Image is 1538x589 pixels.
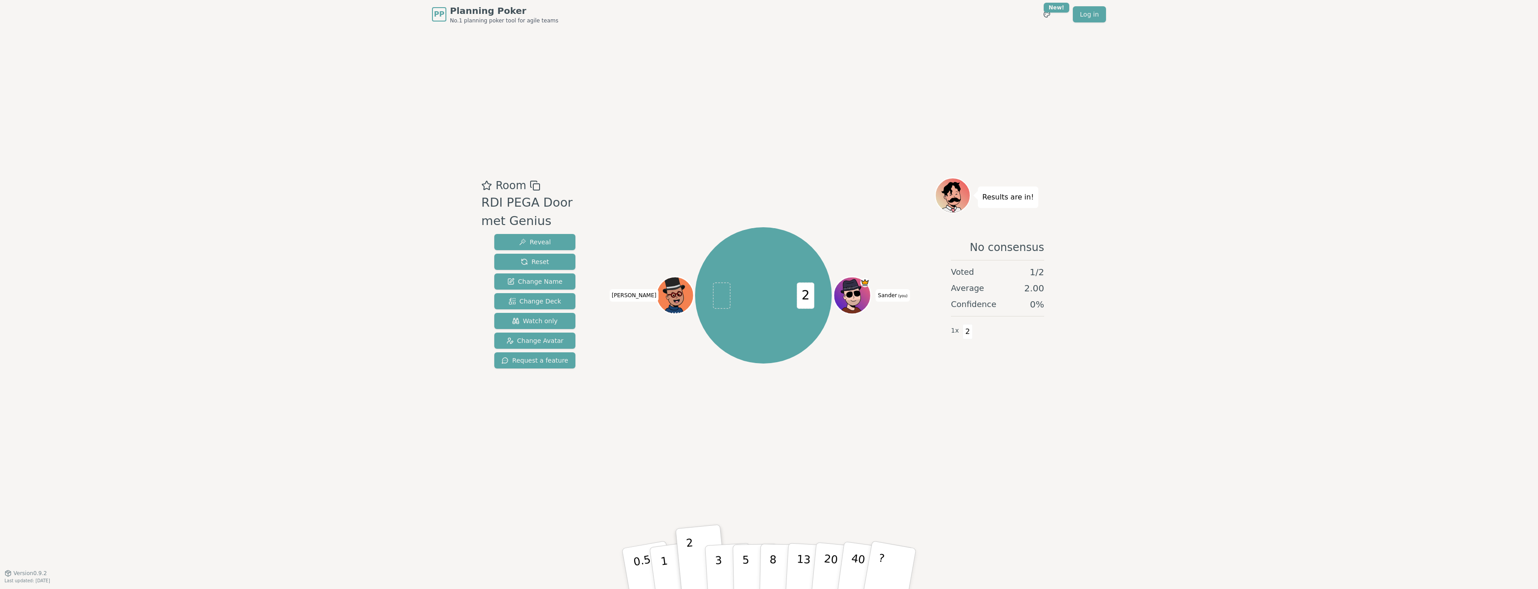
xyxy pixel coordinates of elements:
[13,570,47,577] span: Version 0.9.2
[834,278,869,313] button: Click to change your avatar
[494,333,575,349] button: Change Avatar
[506,336,564,345] span: Change Avatar
[1030,266,1044,278] span: 1 / 2
[876,289,910,302] span: Click to change your name
[496,178,526,194] span: Room
[512,316,558,325] span: Watch only
[686,537,697,585] p: 2
[609,289,659,302] span: Click to change your name
[951,298,996,311] span: Confidence
[982,191,1034,204] p: Results are in!
[450,17,558,24] span: No.1 planning poker tool for agile teams
[521,257,549,266] span: Reset
[1044,3,1069,13] div: New!
[860,278,869,287] span: Sander is the host
[432,4,558,24] a: PPPlanning PokerNo.1 planning poker tool for agile teams
[4,570,47,577] button: Version0.9.2
[494,313,575,329] button: Watch only
[951,326,959,336] span: 1 x
[481,178,492,194] button: Add as favourite
[494,352,575,368] button: Request a feature
[494,254,575,270] button: Reset
[494,293,575,309] button: Change Deck
[1039,6,1055,22] button: New!
[1073,6,1106,22] a: Log in
[951,282,984,294] span: Average
[797,282,814,309] span: 2
[951,266,974,278] span: Voted
[450,4,558,17] span: Planning Poker
[1030,298,1044,311] span: 0 %
[1024,282,1044,294] span: 2.00
[509,297,561,306] span: Change Deck
[519,238,551,247] span: Reveal
[963,324,973,339] span: 2
[970,240,1044,255] span: No consensus
[507,277,562,286] span: Change Name
[897,294,908,298] span: (you)
[434,9,444,20] span: PP
[481,194,592,230] div: RDI PEGA Door met Genius
[4,578,50,583] span: Last updated: [DATE]
[494,273,575,290] button: Change Name
[501,356,568,365] span: Request a feature
[494,234,575,250] button: Reveal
